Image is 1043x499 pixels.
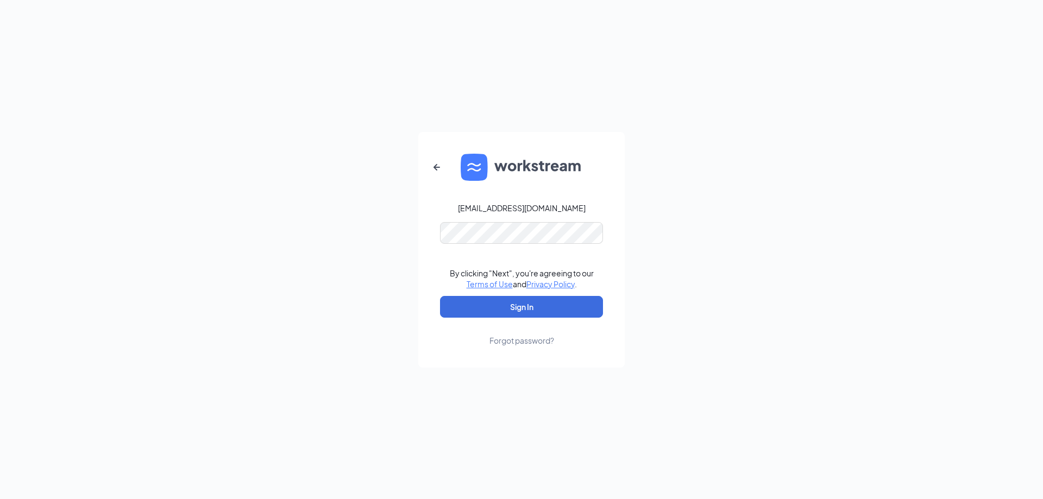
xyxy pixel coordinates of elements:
[440,296,603,318] button: Sign In
[458,203,586,213] div: [EMAIL_ADDRESS][DOMAIN_NAME]
[461,154,582,181] img: WS logo and Workstream text
[424,154,450,180] button: ArrowLeftNew
[489,335,554,346] div: Forgot password?
[450,268,594,289] div: By clicking "Next", you're agreeing to our and .
[467,279,513,289] a: Terms of Use
[430,161,443,174] svg: ArrowLeftNew
[489,318,554,346] a: Forgot password?
[526,279,575,289] a: Privacy Policy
